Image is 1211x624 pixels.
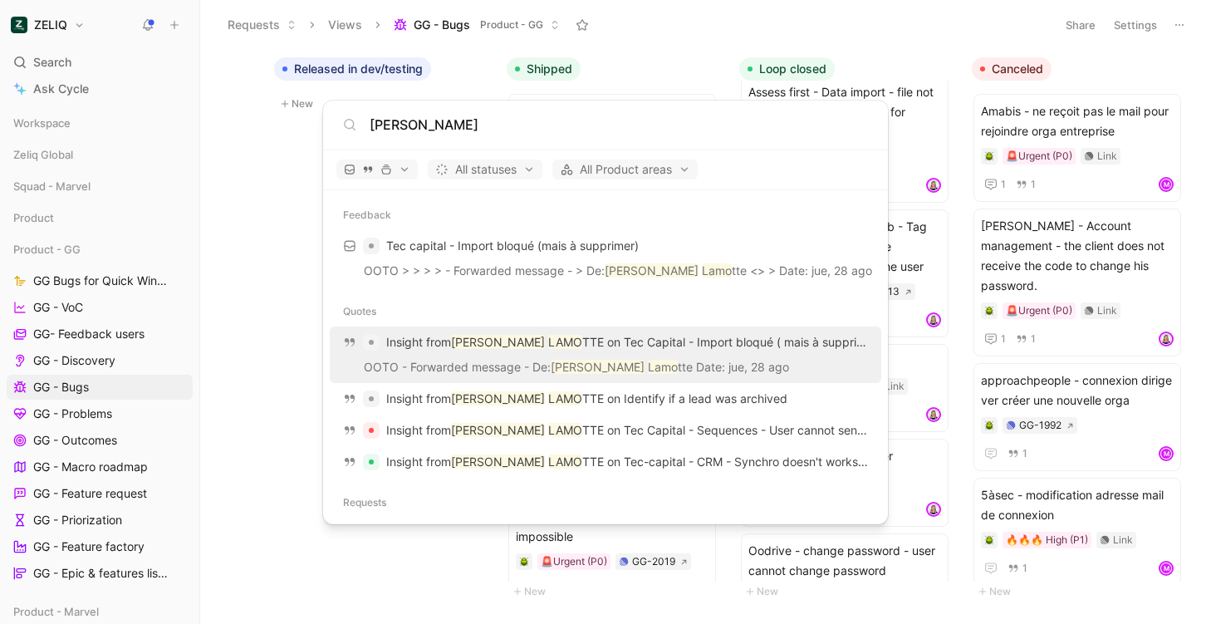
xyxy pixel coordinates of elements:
[605,263,699,278] mark: [PERSON_NAME]
[548,454,582,469] mark: LAMO
[386,452,868,472] p: Insight from TTE on Tec-capital - CRM - Synchro doesn't works (Check description)
[451,335,545,349] mark: [PERSON_NAME]
[548,423,582,437] mark: LAMO
[428,160,542,179] button: All statuses
[386,238,639,253] span: Tec capital - Import bloqué (mais à supprimer)
[451,423,545,437] mark: [PERSON_NAME]
[451,391,545,405] mark: [PERSON_NAME]
[451,454,545,469] mark: [PERSON_NAME]
[323,488,888,518] div: Requests
[386,332,868,352] p: Insight from TTE on Tec Capital - Import bloqué ( mais à supprimer)
[330,383,881,415] a: Insight from[PERSON_NAME] LAMOTTE on Identify if a lead was archived
[386,420,868,440] p: Insight from TTE on Tec Capital - Sequences - User cannot send message content in invites anymore...
[330,230,881,287] a: Tec capital - Import bloqué (mais à supprimer)OOTO > > > > - Forwarded message - > De:[PERSON_NAM...
[323,200,888,230] div: Feedback
[435,160,535,179] span: All statuses
[323,297,888,327] div: Quotes
[330,327,881,383] a: Insight from[PERSON_NAME] LAMOTTE on Tec Capital - Import bloqué ( mais à supprimer)OOTO - Forwar...
[552,160,698,179] button: All Product areas
[370,115,868,135] input: Type a command or search anything
[386,389,787,409] p: Insight from TTE on Identify if a lead was archived
[548,335,582,349] mark: LAMO
[548,391,582,405] mark: LAMO
[330,446,881,478] a: Insight from[PERSON_NAME] LAMOTTE on Tec-capital - CRM - Synchro doesn't works (Check description)
[551,360,645,374] mark: [PERSON_NAME]
[335,261,876,286] p: OOTO > > > > - Forwarded message - > De: tte <> > Date: jue, 28 ago
[560,160,690,179] span: All Product areas
[702,263,732,278] mark: Lamo
[330,518,881,574] a: 🪲ZEL-14640Egeria-patrimoine - Séquence - error email empyError Email Empty dd945344-097f-4a09-9c3...
[330,415,881,446] a: Insight from[PERSON_NAME] LAMOTTE on Tec Capital - Sequences - User cannot send message content i...
[648,360,678,374] mark: Lamo
[335,357,876,382] p: OOTO - Forwarded message - De: tte Date: jue, 28 ago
